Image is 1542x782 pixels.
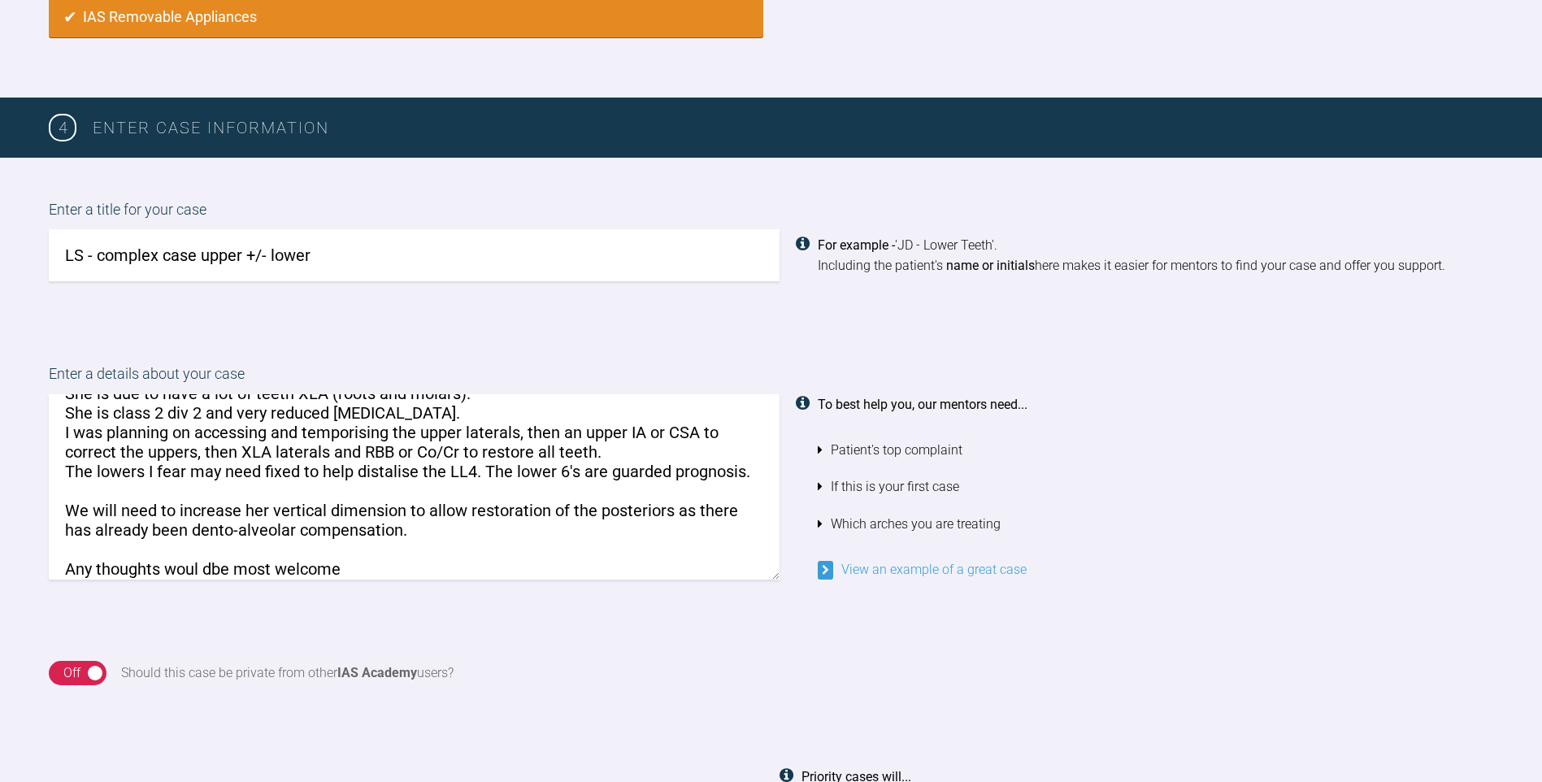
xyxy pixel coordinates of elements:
li: Which arches you are treating [818,506,1494,543]
strong: name or initials [946,258,1035,273]
li: If this is your first case [818,468,1494,506]
textarea: Please can you give an idea of what may be possible for this Pt. She was a victim of domestic abu... [49,394,780,580]
div: 'JD - Lower Teeth'. Including the patient's here makes it easier for mentors to find your case an... [818,235,1494,276]
label: Enter a title for your case [49,198,1493,230]
label: Enter a details about your case [49,363,1493,394]
li: Patient's top complaint [818,432,1494,469]
strong: IAS Academy [337,665,417,680]
span: 4 [49,114,76,141]
div: Should this case be private from other users? [121,663,454,684]
input: JD - Lower Teeth [49,229,780,281]
div: Off [63,663,80,684]
strong: For example - [818,237,895,253]
strong: To best help you, our mentors need... [818,397,1027,412]
a: View an example of a great case [818,562,1027,577]
h3: Enter case information [93,115,1493,141]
